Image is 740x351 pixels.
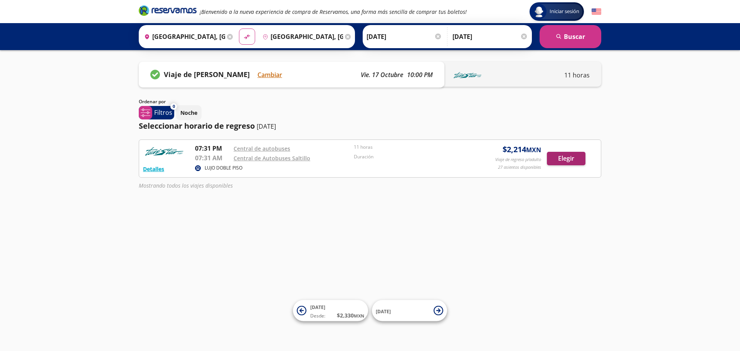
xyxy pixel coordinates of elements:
[592,7,601,17] button: English
[407,70,433,79] p: 10:00 PM
[498,164,541,171] p: 27 asientos disponibles
[503,144,541,155] span: $ 2,214
[376,308,391,314] span: [DATE]
[526,146,541,154] small: MXN
[139,5,197,16] i: Brand Logo
[143,165,164,173] button: Detalles
[139,106,174,119] button: 0Filtros
[310,304,325,311] span: [DATE]
[259,27,343,46] input: Buscar Destino
[139,5,197,18] a: Brand Logo
[293,300,368,321] button: [DATE]Desde:$2,330MXN
[164,69,250,80] p: Viaje de [PERSON_NAME]
[361,70,403,79] p: vie. 17 octubre
[337,311,364,319] span: $ 2,330
[354,144,470,151] p: 11 horas
[564,71,590,80] p: 11 horas
[173,103,175,110] span: 0
[257,70,282,79] button: Cambiar
[234,145,290,152] a: Central de autobuses
[547,8,582,15] span: Iniciar sesión
[495,156,541,163] p: Viaje de regreso p/adulto
[354,313,364,319] small: MXN
[200,8,467,15] em: ¡Bienvenido a la nueva experiencia de compra de Reservamos, una forma más sencilla de comprar tus...
[367,27,442,46] input: Elegir Fecha
[452,69,483,81] img: LINENAME
[257,122,276,131] p: [DATE]
[154,108,172,117] p: Filtros
[540,25,601,48] button: Buscar
[143,144,185,159] img: RESERVAMOS
[139,120,255,132] p: Seleccionar horario de regreso
[205,165,242,171] p: LUJO DOBLE PISO
[176,105,202,120] button: Noche
[372,300,447,321] button: [DATE]
[139,98,166,105] p: Ordenar por
[195,144,230,153] p: 07:31 PM
[452,27,528,46] input: Opcional
[180,109,197,117] p: Noche
[310,312,325,319] span: Desde:
[234,155,310,162] a: Central de Autobuses Saltillo
[547,152,585,165] button: Elegir
[141,27,225,46] input: Buscar Origen
[139,182,233,189] em: Mostrando todos los viajes disponibles
[195,153,230,163] p: 07:31 AM
[354,153,470,160] p: Duración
